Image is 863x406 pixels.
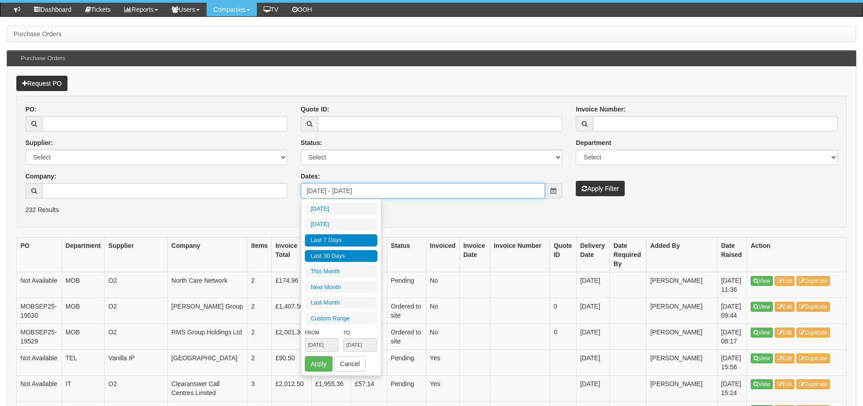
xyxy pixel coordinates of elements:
[550,324,577,349] td: 0
[426,298,459,324] td: No
[305,356,333,372] button: Apply
[271,237,311,272] th: Invoice Total
[387,375,426,401] td: Pending
[576,298,610,324] td: [DATE]
[311,375,351,401] td: £1,955.36
[751,379,773,389] a: View
[717,237,747,272] th: Date Raised
[351,375,387,401] td: £57.14
[305,266,377,278] li: This Month
[717,272,747,298] td: [DATE] 11:36
[285,3,319,16] a: OOH
[247,349,272,375] td: 2
[247,375,272,401] td: 3
[168,298,247,324] td: [PERSON_NAME] Group
[247,237,272,272] th: Items
[305,203,377,215] li: [DATE]
[387,272,426,298] td: Pending
[305,297,377,309] li: Last Month
[775,379,795,389] a: Edit
[105,272,168,298] td: O2
[301,138,322,147] label: Status:
[775,276,795,286] a: Edit
[576,349,610,375] td: [DATE]
[334,356,366,372] button: Cancel
[646,349,717,375] td: [PERSON_NAME]
[490,237,550,272] th: Invoice Number
[305,250,377,262] li: Last 30 Days
[576,181,625,196] button: Apply Filter
[426,349,459,375] td: Yes
[14,29,62,39] li: Purchase Orders
[247,324,272,349] td: 2
[796,328,830,338] a: Duplicate
[62,272,105,298] td: MOB
[117,3,165,16] a: Reports
[305,218,377,231] li: [DATE]
[387,298,426,324] td: Ordered to site
[17,298,62,324] td: MOBSEP25-19530
[387,324,426,349] td: Ordered to site
[16,51,70,66] h3: Purchase Orders
[17,324,62,349] td: MOBSEP25-19529
[751,302,773,312] a: View
[796,302,830,312] a: Duplicate
[301,172,320,181] label: Dates:
[78,3,118,16] a: Tickets
[717,375,747,401] td: [DATE] 15:24
[576,105,626,114] label: Invoice Number:
[387,349,426,375] td: Pending
[247,272,272,298] td: 2
[301,105,329,114] label: Quote ID:
[747,237,847,272] th: Action
[550,237,577,272] th: Quote ID
[62,324,105,349] td: MOB
[751,328,773,338] a: View
[305,281,377,294] li: Next Month
[257,3,285,16] a: TV
[305,328,338,337] label: From
[62,237,105,272] th: Department
[25,138,53,147] label: Supplier:
[271,375,311,401] td: £2,012.50
[751,276,773,286] a: View
[17,375,62,401] td: Not Available
[271,349,311,375] td: £90.50
[271,324,311,349] td: £2,001.36
[646,237,717,272] th: Added By
[168,375,247,401] td: Clearanswer Call Centres Limited
[271,298,311,324] td: £1,407.50
[426,272,459,298] td: No
[105,375,168,401] td: O2
[426,375,459,401] td: Yes
[459,237,490,272] th: Invoice Date
[207,3,257,16] a: Companies
[646,272,717,298] td: [PERSON_NAME]
[27,3,78,16] a: Dashboard
[796,276,830,286] a: Duplicate
[387,237,426,272] th: Status
[775,353,795,363] a: Edit
[62,298,105,324] td: MOB
[168,237,247,272] th: Company
[646,375,717,401] td: [PERSON_NAME]
[168,324,247,349] td: RMS Group Holdings Ltd
[576,237,610,272] th: Delivery Date
[576,272,610,298] td: [DATE]
[168,349,247,375] td: [GEOGRAPHIC_DATA]
[25,105,37,114] label: PO:
[717,349,747,375] td: [DATE] 15:56
[576,324,610,349] td: [DATE]
[751,353,773,363] a: View
[165,3,207,16] a: Users
[105,324,168,349] td: O2
[426,324,459,349] td: No
[168,272,247,298] td: North Care Network
[576,375,610,401] td: [DATE]
[105,349,168,375] td: Vanilla IP
[646,324,717,349] td: [PERSON_NAME]
[576,138,611,147] label: Department
[646,298,717,324] td: [PERSON_NAME]
[16,76,67,91] a: Request PO
[25,172,56,181] label: Company:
